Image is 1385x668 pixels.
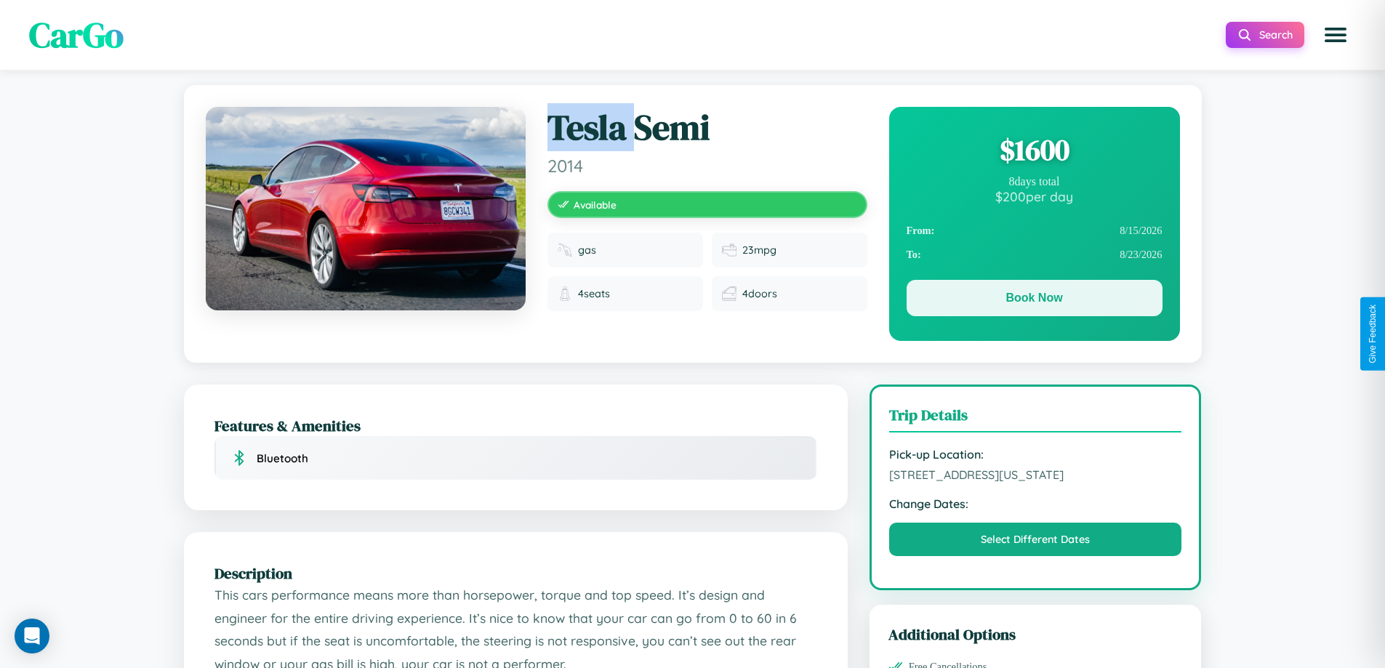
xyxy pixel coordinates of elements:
h2: Description [214,563,817,584]
div: $ 1600 [907,130,1163,169]
img: Doors [722,286,736,301]
button: Open menu [1315,15,1356,55]
button: Book Now [907,280,1163,316]
h2: Features & Amenities [214,415,817,436]
span: [STREET_ADDRESS][US_STATE] [889,467,1182,482]
strong: Change Dates: [889,496,1182,511]
strong: To: [907,249,921,261]
span: 23 mpg [742,244,776,257]
div: 8 / 23 / 2026 [907,243,1163,267]
span: CarGo [29,11,124,59]
span: 4 doors [742,287,777,300]
div: 8 / 15 / 2026 [907,219,1163,243]
h3: Additional Options [888,624,1183,645]
span: 4 seats [578,287,610,300]
h1: Tesla Semi [547,107,867,149]
div: $ 200 per day [907,188,1163,204]
span: Bluetooth [257,451,308,465]
div: Give Feedback [1368,305,1378,363]
img: Fuel type [558,243,572,257]
div: 8 days total [907,175,1163,188]
span: gas [578,244,596,257]
button: Select Different Dates [889,523,1182,556]
span: 2014 [547,155,867,177]
span: Search [1259,28,1293,41]
img: Tesla Semi 2014 [206,107,526,310]
span: Available [574,198,617,211]
strong: From: [907,225,935,237]
h3: Trip Details [889,404,1182,432]
div: Open Intercom Messenger [15,619,49,653]
img: Seats [558,286,572,301]
button: Search [1226,22,1304,48]
img: Fuel efficiency [722,243,736,257]
strong: Pick-up Location: [889,447,1182,462]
